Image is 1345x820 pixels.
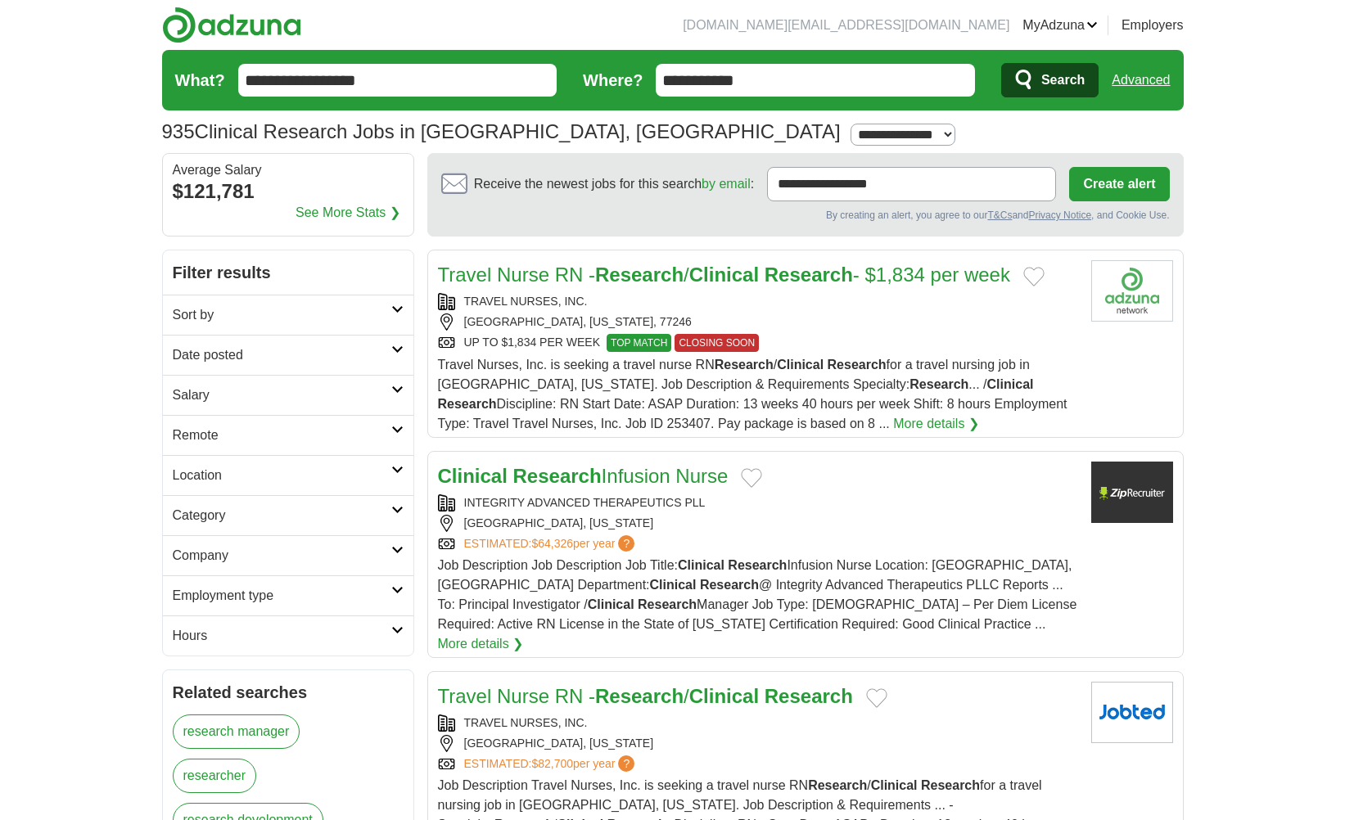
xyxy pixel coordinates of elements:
[464,755,639,773] a: ESTIMATED:$82,700per year?
[474,174,754,194] span: Receive the newest jobs for this search :
[173,426,391,445] h2: Remote
[866,688,887,708] button: Add to favorite jobs
[1023,267,1045,286] button: Add to favorite jobs
[513,465,602,487] strong: Research
[163,250,413,295] h2: Filter results
[808,778,867,792] strong: Research
[438,634,524,654] a: More details ❯
[464,535,639,552] a: ESTIMATED:$64,326per year?
[689,685,759,707] strong: Clinical
[173,626,391,646] h2: Hours
[618,535,634,552] span: ?
[438,465,729,487] a: Clinical ResearchInfusion Nurse
[173,177,404,206] div: $121,781
[173,586,391,606] h2: Employment type
[987,377,1034,391] strong: Clinical
[438,494,1078,511] div: INTEGRITY ADVANCED THERAPEUTICS PLL
[163,295,413,335] a: Sort by
[163,615,413,656] a: Hours
[921,778,980,792] strong: Research
[438,714,1078,732] div: TRAVEL NURSES, INC.
[893,414,979,434] a: More details ❯
[173,759,256,793] a: researcher
[173,466,391,485] h2: Location
[173,506,391,525] h2: Category
[438,397,497,411] strong: Research
[1022,16,1098,35] a: MyAdzuna
[909,377,968,391] strong: Research
[607,334,671,352] span: TOP MATCH
[438,735,1078,752] div: [GEOGRAPHIC_DATA], [US_STATE]
[728,558,787,572] strong: Research
[741,468,762,488] button: Add to favorite jobs
[163,415,413,455] a: Remote
[438,313,1078,331] div: [GEOGRAPHIC_DATA], [US_STATE], 77246
[583,68,643,92] label: Where?
[438,558,1077,631] span: Job Description Job Description Job Title: Infusion Nurse Location: [GEOGRAPHIC_DATA], [GEOGRAPHI...
[1091,682,1173,743] img: Company logo
[162,117,195,146] span: 935
[438,264,1010,286] a: Travel Nurse RN -Research/Clinical Research- $1,834 per week
[638,597,697,611] strong: Research
[1028,210,1091,221] a: Privacy Notice
[987,210,1012,221] a: T&Cs
[163,575,413,615] a: Employment type
[173,714,300,749] a: research manager
[1122,16,1184,35] a: Employers
[163,455,413,495] a: Location
[1001,63,1099,97] button: Search
[173,345,391,365] h2: Date posted
[1091,260,1173,322] img: Company logo
[441,208,1170,223] div: By creating an alert, you agree to our and , and Cookie Use.
[678,558,724,572] strong: Clinical
[173,385,391,405] h2: Salary
[438,358,1067,430] span: Travel Nurses, Inc. is seeking a travel nurse RN / for a travel nursing job in [GEOGRAPHIC_DATA],...
[700,578,759,592] strong: Research
[650,578,697,592] strong: Clinical
[438,515,1078,532] div: [GEOGRAPHIC_DATA], [US_STATE]
[702,177,751,191] a: by email
[175,68,225,92] label: What?
[438,334,1078,352] div: UP TO $1,834 PER WEEK
[588,597,634,611] strong: Clinical
[162,120,841,142] h1: Clinical Research Jobs in [GEOGRAPHIC_DATA], [GEOGRAPHIC_DATA]
[438,465,508,487] strong: Clinical
[163,335,413,375] a: Date posted
[173,680,404,705] h2: Related searches
[689,264,759,286] strong: Clinical
[296,203,400,223] a: See More Stats ❯
[438,293,1078,310] div: TRAVEL NURSES, INC.
[765,685,853,707] strong: Research
[163,535,413,575] a: Company
[1091,462,1173,523] img: Company logo
[1041,64,1085,97] span: Search
[715,358,774,372] strong: Research
[173,164,404,177] div: Average Salary
[675,334,759,352] span: CLOSING SOON
[163,375,413,415] a: Salary
[777,358,824,372] strong: Clinical
[162,7,301,43] img: Adzuna logo
[618,755,634,772] span: ?
[531,757,573,770] span: $82,700
[871,778,918,792] strong: Clinical
[683,16,1009,35] li: [DOMAIN_NAME][EMAIL_ADDRESS][DOMAIN_NAME]
[765,264,853,286] strong: Research
[531,537,573,550] span: $64,326
[828,358,887,372] strong: Research
[595,685,684,707] strong: Research
[163,495,413,535] a: Category
[173,305,391,325] h2: Sort by
[438,685,853,707] a: Travel Nurse RN -Research/Clinical Research
[1069,167,1169,201] button: Create alert
[173,546,391,565] h2: Company
[1112,64,1170,97] a: Advanced
[595,264,684,286] strong: Research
